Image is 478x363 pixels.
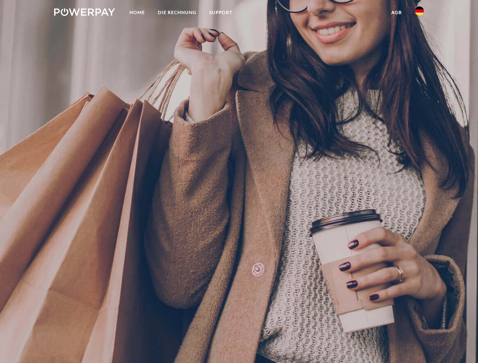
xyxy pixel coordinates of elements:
[54,8,115,16] img: logo-powerpay-white.svg
[203,6,239,19] a: SUPPORT
[415,6,424,16] img: de
[385,6,408,19] a: agb
[151,6,203,19] a: DIE RECHNUNG
[123,6,151,19] a: Home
